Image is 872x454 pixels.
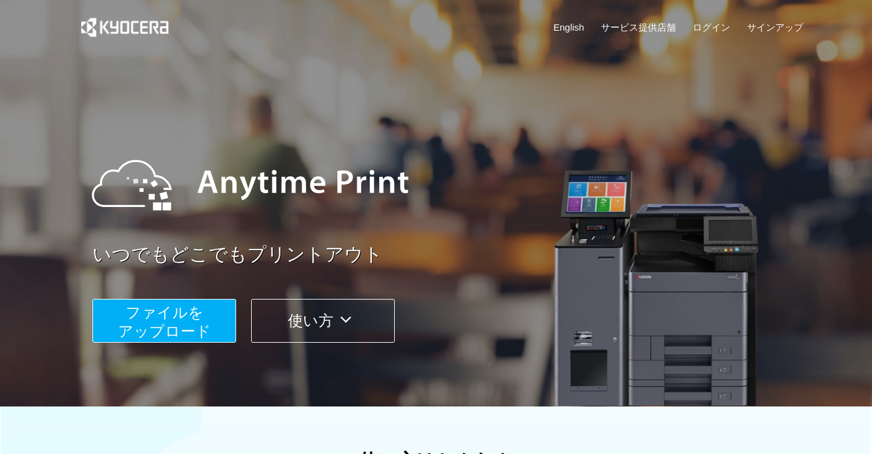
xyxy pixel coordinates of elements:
[92,241,811,268] a: いつでもどこでもプリントアウト
[601,21,676,34] a: サービス提供店舗
[251,299,395,343] button: 使い方
[118,304,211,340] span: ファイルを ​​アップロード
[92,299,236,343] button: ファイルを​​アップロード
[747,21,803,34] a: サインアップ
[553,21,584,34] a: English
[693,21,730,34] a: ログイン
